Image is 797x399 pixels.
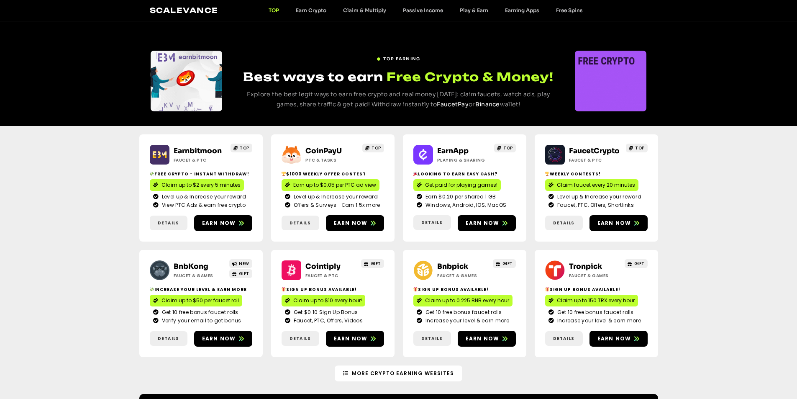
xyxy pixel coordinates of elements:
a: More Crypto Earning Websites [335,366,462,381]
span: GIFT [634,260,645,267]
a: BnbKong [174,262,208,271]
a: GIFT [493,259,516,268]
img: 💸 [150,172,154,176]
span: Earn now [202,335,236,342]
a: EarnApp [437,147,469,155]
span: Verify your email to get bonus [160,317,241,324]
h2: Looking to Earn Easy Cash? [413,171,516,177]
a: Claim & Multiply [335,7,395,13]
span: GIFT [371,260,381,267]
a: Claim up to $50 per faucet roll [150,295,242,306]
a: NEW [229,259,252,268]
span: Claim up to $50 per faucet roll [161,297,239,304]
a: Claim faucet every 20 minutes [545,179,638,191]
span: Level up & Increase your reward [160,193,246,201]
a: TOP [494,144,516,152]
span: Details [290,335,311,342]
a: Bnbpick [437,262,468,271]
h2: Playing & Sharing [437,157,489,163]
span: Details [290,220,311,226]
span: Earn $0.20 per shared 1 GB [423,193,496,201]
span: Details [553,335,574,342]
a: Claim up to 0.225 BNB every hour [413,295,513,306]
a: Details [413,331,451,346]
a: Details [413,215,451,230]
a: Earn now [194,215,252,231]
h2: Sign up bonus available! [282,286,384,293]
a: Details [545,216,583,230]
span: Claim up to 150 TRX every hour [557,297,635,304]
a: Earn up to $0.05 per PTC ad view [282,179,379,191]
img: 🎁 [282,287,286,291]
img: 🎉 [413,172,418,176]
a: Claim up to 150 TRX every hour [545,295,638,306]
img: 🏆 [545,172,549,176]
a: TOP [231,144,252,152]
span: Earn now [597,335,631,342]
span: TOP [372,145,381,151]
img: 🏆 [282,172,286,176]
a: Earn now [326,215,384,231]
h2: Faucet & Games [569,273,621,279]
span: Earn now [202,219,236,227]
a: Binance [475,100,500,108]
span: Earn now [466,219,500,227]
span: Claim faucet every 20 minutes [557,181,635,189]
a: Get paid for playing games! [413,179,501,191]
img: 💸 [150,287,154,291]
a: GIFT [625,259,648,268]
span: GIFT [239,270,249,277]
a: Play & Earn [451,7,497,13]
a: TOP [260,7,287,13]
a: Details [282,216,319,230]
span: Increase your level & earn more [423,317,509,324]
span: TOP [503,145,513,151]
a: Earn Crypto [287,7,335,13]
p: Explore the best legit ways to earn free crypto and real money [DATE]: claim faucets, watch ads, ... [238,90,559,110]
a: TOP EARNING [377,52,420,62]
span: Earn up to $0.05 per PTC ad view [293,181,376,189]
h2: Faucet & PTC [305,273,358,279]
a: GIFT [229,269,252,278]
span: View PTC Ads & earn free crypto [160,201,246,209]
a: Scalevance [150,6,218,15]
a: Earn now [458,331,516,347]
span: Get $0.10 Sign Up Bonus [292,309,358,316]
h2: Faucet & Games [437,273,489,279]
div: Slides [151,51,222,111]
h2: Sign Up Bonus Available! [413,286,516,293]
span: Offers & Surveys - Earn 1.5x more [292,201,380,209]
img: 🎁 [413,287,418,291]
img: 🎁 [545,287,549,291]
span: Windows, Android, IOS, MacOS [423,201,506,209]
span: Details [158,220,179,226]
a: CoinPayU [305,147,342,155]
span: Claim up to 0.225 BNB every hour [425,297,509,304]
span: Faucet, PTC, Offers, Shortlinks [555,201,634,209]
a: Cointiply [305,262,341,271]
a: Details [150,216,187,230]
a: FaucetCrypto [569,147,620,155]
span: Details [553,220,574,226]
a: FaucetPay [437,100,469,108]
h2: $1000 Weekly Offer contest [282,171,384,177]
span: Earn now [466,335,500,342]
span: TOP [635,145,645,151]
a: TOP [362,144,384,152]
span: Earn now [334,219,368,227]
h2: ptc & Tasks [305,157,358,163]
h2: Faucet & Games [174,273,226,279]
span: Details [158,335,179,342]
a: Details [545,331,583,346]
span: Increase your level & earn more [555,317,641,324]
span: Faucet, PTC, Offers, Videos [292,317,363,324]
h2: Sign Up Bonus Available! [545,286,648,293]
a: Earn now [589,331,648,347]
span: Details [421,219,443,226]
a: Details [282,331,319,346]
span: Best ways to earn [243,70,383,84]
span: TOP [240,145,249,151]
span: More Crypto Earning Websites [352,370,454,377]
a: Claim up to $10 every hour! [282,295,365,306]
span: Earn now [334,335,368,342]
